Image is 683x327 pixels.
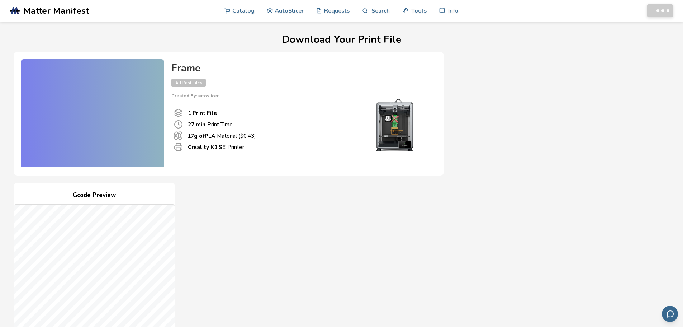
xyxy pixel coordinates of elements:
[662,306,678,322] button: Send feedback via email
[23,6,89,16] span: Matter Manifest
[14,190,175,201] h4: Gcode Preview
[188,121,205,128] b: 27 min
[188,143,226,151] b: Creality K1 SE
[358,98,430,152] img: Printer
[188,121,233,128] p: Print Time
[174,143,183,151] span: Printer
[14,34,669,45] h1: Download Your Print File
[171,93,430,98] p: Created By: autoslicer
[188,109,217,117] b: 1 Print File
[171,79,206,87] span: All Print Files
[171,63,430,74] h4: Frame
[174,120,183,129] span: Print Time
[174,131,182,140] span: Material Used
[188,132,256,140] p: Material ($ 0.43 )
[174,108,183,117] span: Number Of Print files
[188,143,244,151] p: Printer
[188,132,215,140] b: 17 g of PLA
